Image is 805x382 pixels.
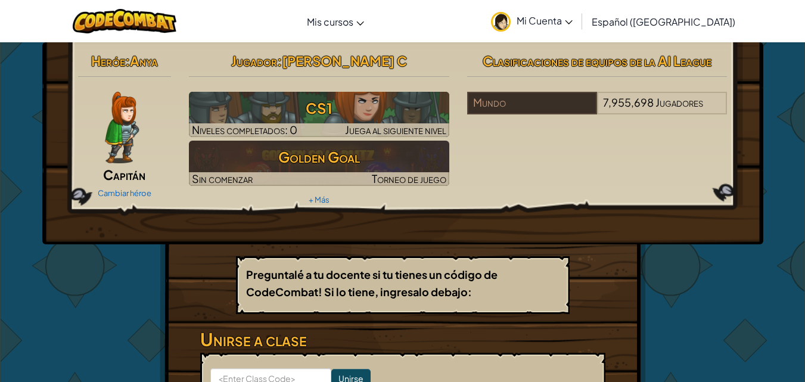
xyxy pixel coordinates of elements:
span: 7,955,698 [603,95,654,109]
h3: CS1 [189,95,449,122]
b: Preguntalé a tu docente si tu tienes un código de CodeCombat! Si lo tiene, ingresalo debajo: [246,268,498,299]
img: captain-pose.png [105,92,139,163]
a: Mundo7,955,698Jugadores [467,103,728,117]
span: Clasificaciones de equipos de la AI League [483,52,711,69]
a: + Más [309,195,330,204]
span: Anya [130,52,158,69]
span: : [277,52,282,69]
a: Mis cursos [301,5,370,38]
img: Golden Goal [189,141,449,186]
span: Niveles completados: 0 [192,123,297,136]
img: avatar [491,12,511,32]
span: Mis cursos [307,15,353,28]
h3: Golden Goal [189,144,449,170]
span: Jugador [231,52,277,69]
a: Español ([GEOGRAPHIC_DATA]) [586,5,741,38]
a: Golden GoalSin comenzarTorneo de juego [189,141,449,186]
a: Mi Cuenta [485,2,579,40]
span: Capitán [103,166,145,183]
a: Juega al siguiente nivel [189,92,449,137]
div: Mundo [467,92,597,114]
span: Jugadores [655,95,703,109]
span: Juega al siguiente nivel [345,123,446,136]
span: Torneo de juego [372,172,446,185]
a: Cambiar héroe [98,188,151,198]
span: Heróe [91,52,125,69]
span: Mi Cuenta [517,14,573,27]
h3: Unirse a clase [200,326,605,353]
span: [PERSON_NAME] C [282,52,407,69]
img: CS1 [189,92,449,137]
span: Sin comenzar [192,172,253,185]
span: : [125,52,130,69]
span: Español ([GEOGRAPHIC_DATA]) [592,15,735,28]
img: CodeCombat logo [73,9,177,33]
